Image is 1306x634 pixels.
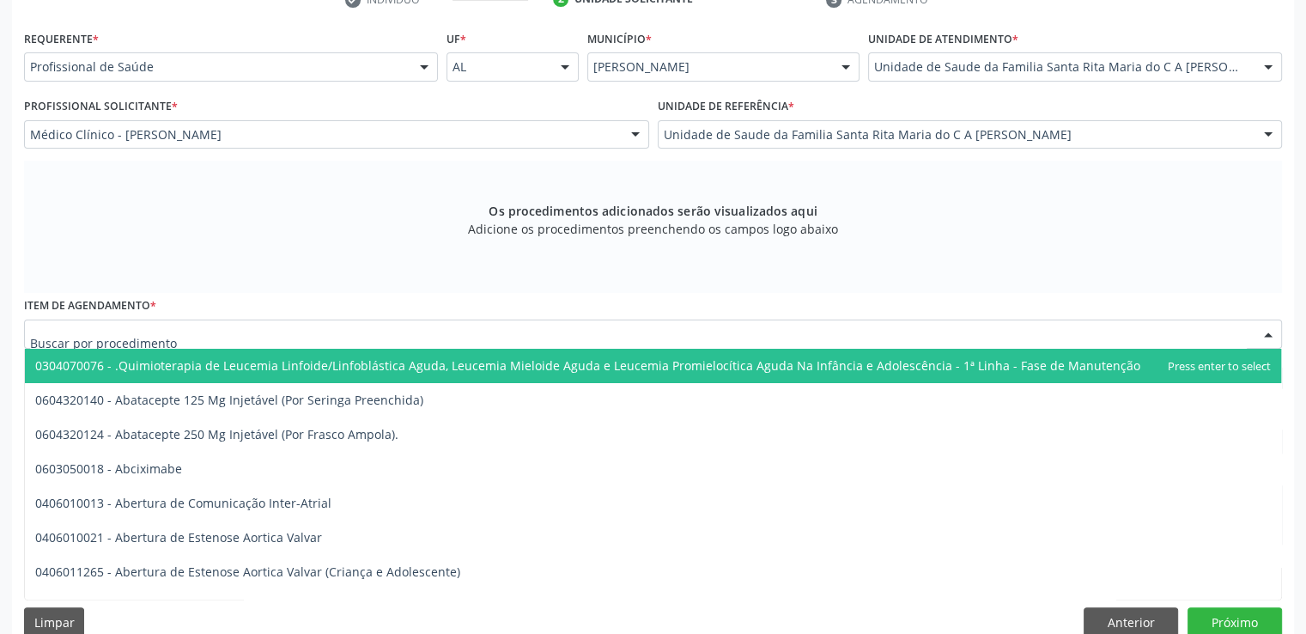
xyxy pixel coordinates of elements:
[453,58,544,76] span: AL
[24,94,178,120] label: Profissional Solicitante
[24,293,156,320] label: Item de agendamento
[30,326,1247,360] input: Buscar por procedimento
[35,357,1140,374] span: 0304070076 - .Quimioterapia de Leucemia Linfoide/Linfoblástica Aguda, Leucemia Mieloide Aguda e L...
[489,202,817,220] span: Os procedimentos adicionados serão visualizados aqui
[35,598,337,614] span: 0406010030 - Abertura de Estenose Pulmonar Valvar
[35,460,182,477] span: 0603050018 - Abciximabe
[868,26,1018,52] label: Unidade de atendimento
[35,529,322,546] span: 0406010021 - Abertura de Estenose Aortica Valvar
[35,564,460,580] span: 0406011265 - Abertura de Estenose Aortica Valvar (Criança e Adolescente)
[35,426,398,442] span: 0604320124 - Abatacepte 250 Mg Injetável (Por Frasco Ampola).
[446,26,466,52] label: UF
[35,392,423,408] span: 0604320140 - Abatacepte 125 Mg Injetável (Por Seringa Preenchida)
[587,26,652,52] label: Município
[658,94,794,120] label: Unidade de referência
[664,126,1248,143] span: Unidade de Saude da Familia Santa Rita Maria do C A [PERSON_NAME]
[593,58,825,76] span: [PERSON_NAME]
[30,126,614,143] span: Médico Clínico - [PERSON_NAME]
[468,220,838,238] span: Adicione os procedimentos preenchendo os campos logo abaixo
[30,58,403,76] span: Profissional de Saúde
[35,495,331,511] span: 0406010013 - Abertura de Comunicação Inter-Atrial
[24,26,99,52] label: Requerente
[874,58,1247,76] span: Unidade de Saude da Familia Santa Rita Maria do C A [PERSON_NAME]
